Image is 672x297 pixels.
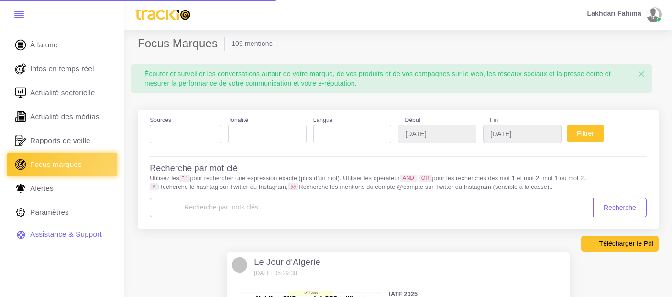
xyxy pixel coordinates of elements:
h4: Recherche par mot clé [150,164,238,174]
a: Alertes [7,176,117,200]
span: Lakhdari Fahima [587,10,641,17]
small: [DATE] 05:29:38 [254,270,297,276]
a: Rapports de veille [7,129,117,153]
a: À la une [7,33,117,57]
img: parametre.svg [13,205,28,220]
span: Rapports de veille [30,135,90,146]
span: Paramètres [30,207,69,218]
span: À la une [30,40,58,50]
span: Alertes [30,183,54,194]
span: Infos en temps réel [30,64,94,74]
a: Infos en temps réel [7,57,117,81]
label: Sources [150,116,171,125]
span: Télécharger le Pdf [599,239,654,248]
div: Écouter et surveiller les conversations autour de votre marque, de vos produits et de vos campagn... [138,64,645,93]
button: Close [631,64,652,84]
img: focus-marques.svg [13,157,28,172]
input: Amount [177,198,594,216]
span: Assistance & Support [30,229,102,240]
a: Lakhdari Fahima avatar [583,7,665,22]
label: Tonalité [228,116,248,125]
h5: Le Jour d'Algérie [254,257,320,268]
img: rapport_1.svg [13,133,28,148]
label: Langue [313,116,333,125]
a: Paramètres [7,200,117,224]
p: Utilisez les pour rechercher une expression exacte (plus d’un mot). Utiliser les opérateur , pour... [150,174,647,191]
img: revue-editorielle.svg [13,110,28,124]
code: @ [288,183,299,190]
span: Actualité sectorielle [30,88,95,98]
a: Focus marques [7,153,117,176]
img: Alerte.svg [13,181,28,196]
img: Avatar [232,257,247,273]
input: YYYY-MM-DD [483,125,562,143]
code: AND [400,175,417,182]
span: × [638,66,645,81]
span: Focus marques [30,159,82,170]
img: trackio.svg [131,5,195,24]
label: Début [398,116,476,125]
button: Filtrer [567,125,604,142]
code: OR [419,175,432,182]
a: Actualité sectorielle [7,81,117,105]
label: Fin [483,116,562,125]
a: Actualité des médias [7,105,117,129]
img: revue-live.svg [13,62,28,76]
h2: Focus Marques [138,37,225,51]
img: home.svg [13,38,28,52]
code: “ ” [179,175,190,182]
img: avatar [647,7,659,22]
span: Actualité des médias [30,111,99,122]
li: 109 mentions [231,39,273,48]
button: Recherche [593,198,647,217]
img: revue-sectorielle.svg [13,86,28,100]
code: # [150,183,158,190]
button: Télécharger le Pdf [581,236,659,251]
input: YYYY-MM-DD [398,125,476,143]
